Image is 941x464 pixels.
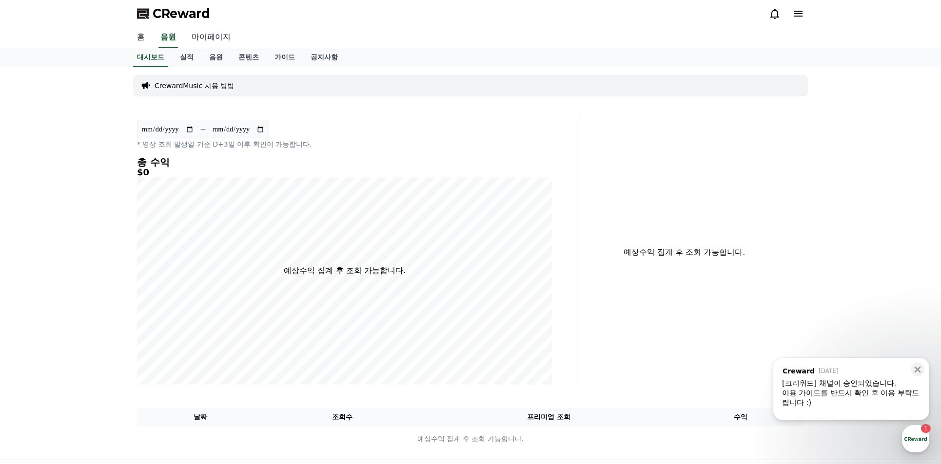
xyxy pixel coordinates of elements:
[153,6,210,21] span: CReward
[264,408,421,426] th: 조회수
[184,27,238,48] a: 마이페이지
[677,408,804,426] th: 수익
[137,139,552,149] p: * 영상 조회 발생일 기준 D+3일 이후 확인이 가능합니다.
[129,27,153,48] a: 홈
[3,309,64,333] a: 홈
[137,408,264,426] th: 날짜
[303,48,346,67] a: 공지사항
[421,408,677,426] th: 프리미엄 조회
[155,81,234,91] a: CrewardMusic 사용 방법
[137,157,552,167] h4: 총 수익
[99,308,102,316] span: 1
[158,27,178,48] a: 음원
[137,6,210,21] a: CReward
[126,309,187,333] a: 설정
[284,265,405,277] p: 예상수익 집계 후 조회 가능합니다.
[200,124,206,135] p: ~
[31,323,37,331] span: 홈
[267,48,303,67] a: 가이드
[89,324,101,332] span: 대화
[133,48,168,67] a: 대시보드
[172,48,201,67] a: 실적
[137,167,552,177] h5: $0
[137,434,804,444] p: 예상수익 집계 후 조회 가능합니다.
[151,323,162,331] span: 설정
[588,246,781,258] p: 예상수익 집계 후 조회 가능합니다.
[64,309,126,333] a: 1대화
[231,48,267,67] a: 콘텐츠
[201,48,231,67] a: 음원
